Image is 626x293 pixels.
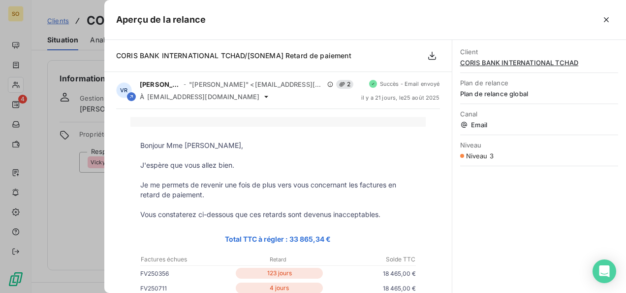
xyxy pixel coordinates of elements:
[325,268,416,279] p: 18 465,00 €
[466,152,494,160] span: Niveau 3
[140,80,181,88] span: [PERSON_NAME]
[147,93,259,101] span: [EMAIL_ADDRESS][DOMAIN_NAME]
[593,259,616,283] div: Open Intercom Messenger
[140,210,416,220] p: Vous constaterez ci-dessous que ces retards sont devenus inacceptables.
[460,110,618,118] span: Canal
[189,80,324,88] span: "[PERSON_NAME]" <[EMAIL_ADDRESS][DOMAIN_NAME]>
[460,48,618,56] span: Client
[140,268,234,279] p: FV250356
[324,255,415,264] p: Solde TTC
[116,82,132,98] div: VR
[460,79,618,87] span: Plan de relance
[460,90,618,98] span: Plan de relance global
[140,160,416,170] p: J'espère que vous allez bien.
[460,121,618,129] span: Email
[361,95,440,101] span: il y a 21 jours , le 25 août 2025
[140,141,416,150] p: Bonjour Mme [PERSON_NAME],
[460,141,618,149] span: Niveau
[140,180,416,200] p: Je me permets de revenir une fois de plus vers vous concernant les factures en retard de paiement.
[232,255,323,264] p: Retard
[380,81,440,87] span: Succès - Email envoyé
[116,13,206,27] h5: Aperçu de la relance
[140,233,416,245] p: Total TTC à régler : 33 865,34 €
[184,81,186,87] span: -
[116,51,351,60] span: CORIS BANK INTERNATIONAL TCHAD/[SONEMA] Retard de paiement
[460,59,618,67] span: CORIS BANK INTERNATIONAL TCHAD
[141,255,232,264] p: Factures échues
[336,80,353,89] span: 2
[140,93,144,101] span: À
[236,268,323,279] p: 123 jours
